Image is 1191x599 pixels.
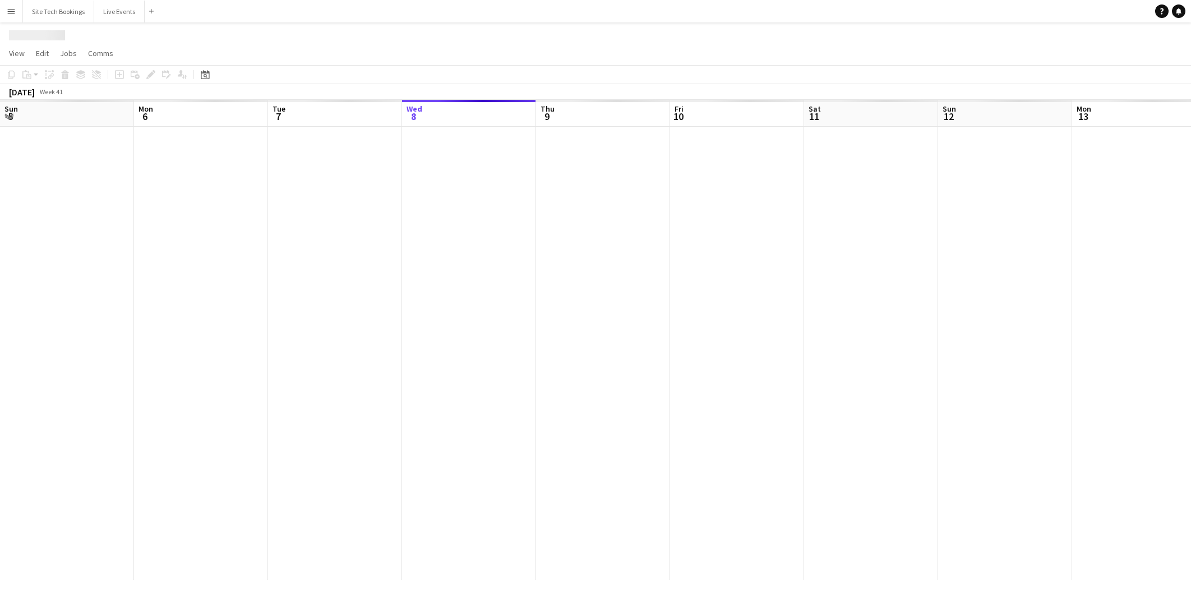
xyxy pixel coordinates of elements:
span: 13 [1075,110,1091,123]
button: Site Tech Bookings [23,1,94,22]
span: Tue [273,104,285,114]
span: Week 41 [37,87,65,96]
span: 11 [807,110,821,123]
span: Thu [541,104,555,114]
span: Sat [809,104,821,114]
span: 7 [271,110,285,123]
a: Comms [84,46,118,61]
span: Sun [943,104,956,114]
span: Mon [139,104,153,114]
span: Mon [1077,104,1091,114]
span: 10 [673,110,684,123]
div: [DATE] [9,86,35,98]
span: 9 [539,110,555,123]
button: Live Events [94,1,145,22]
a: Edit [31,46,53,61]
span: Edit [36,48,49,58]
span: 6 [137,110,153,123]
span: 5 [3,110,18,123]
span: Wed [407,104,422,114]
a: View [4,46,29,61]
span: 8 [405,110,422,123]
a: Jobs [56,46,81,61]
span: Sun [4,104,18,114]
span: 12 [941,110,956,123]
span: Jobs [60,48,77,58]
span: Fri [675,104,684,114]
span: View [9,48,25,58]
span: Comms [88,48,113,58]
